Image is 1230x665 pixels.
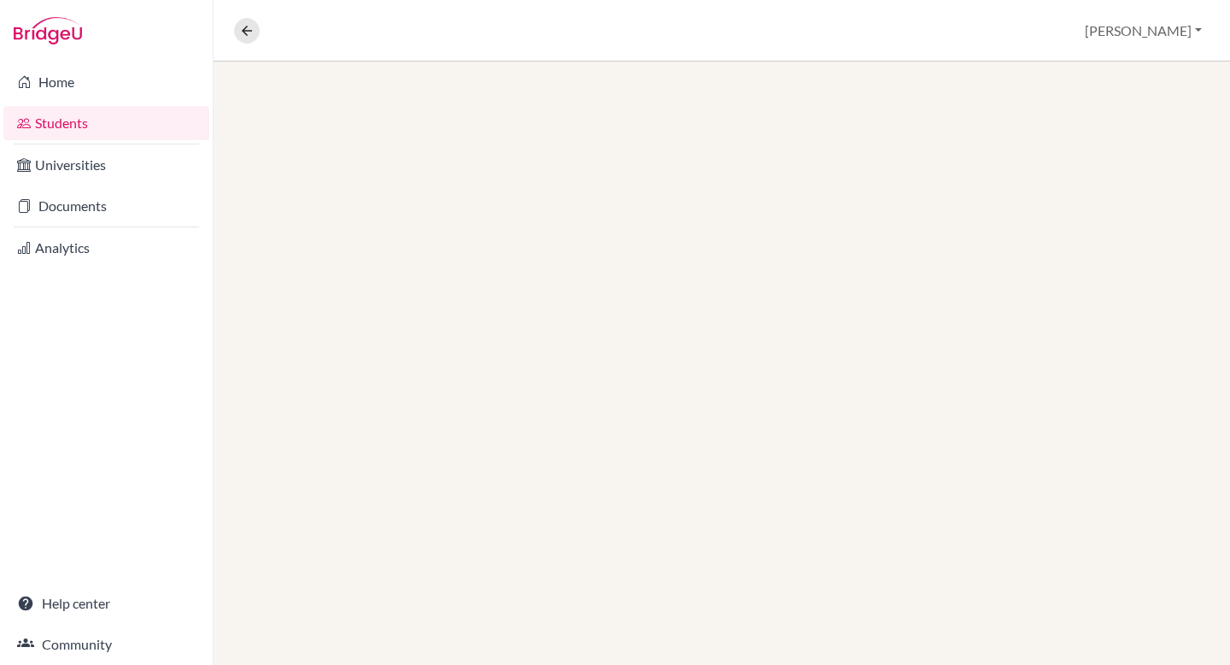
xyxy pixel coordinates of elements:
[3,106,209,140] a: Students
[3,586,209,621] a: Help center
[14,17,82,44] img: Bridge-U
[3,65,209,99] a: Home
[3,148,209,182] a: Universities
[3,231,209,265] a: Analytics
[3,189,209,223] a: Documents
[1077,15,1209,47] button: [PERSON_NAME]
[3,627,209,662] a: Community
